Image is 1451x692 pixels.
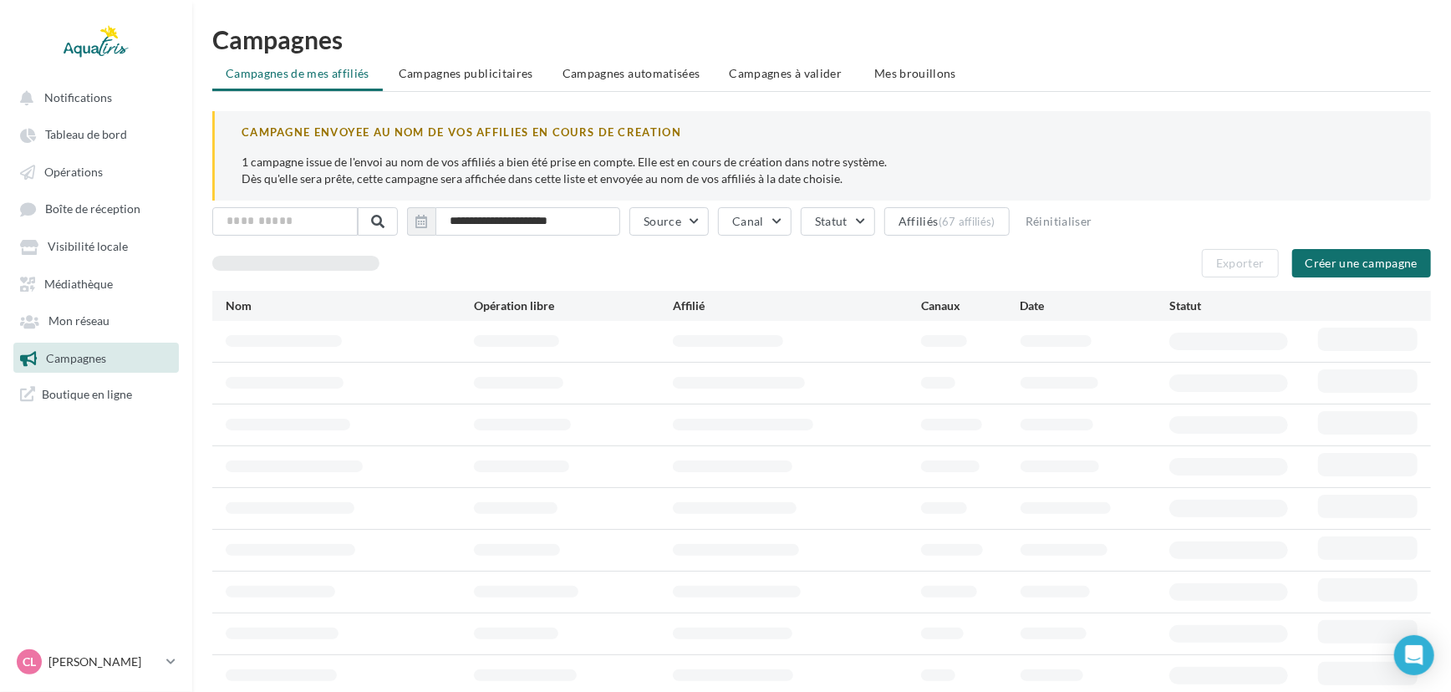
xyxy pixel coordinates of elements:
span: Campagnes [46,351,106,365]
button: Statut [801,207,875,236]
p: [PERSON_NAME] [48,654,160,670]
button: Source [629,207,709,236]
div: Canaux [921,298,1021,314]
div: Affilié [673,298,921,314]
div: Nom [226,298,474,314]
a: Mon réseau [10,305,182,335]
div: CAMPAGNE ENVOYEE AU NOM DE VOS AFFILIES EN COURS DE CREATION [242,125,1404,140]
span: Campagnes publicitaires [399,66,533,80]
span: CL [23,654,36,670]
span: Boîte de réception [45,202,140,216]
span: Notifications [44,90,112,104]
div: (67 affiliés) [939,215,995,228]
button: Créer une campagne [1292,249,1431,277]
button: Affiliés(67 affiliés) [884,207,1010,236]
span: Mes brouillons [874,66,956,80]
div: Open Intercom Messenger [1394,635,1434,675]
p: 1 campagne issue de l'envoi au nom de vos affiliés a bien été prise en compte. Elle est en cours ... [242,154,1404,187]
button: Canal [718,207,792,236]
a: Campagnes [10,343,182,373]
a: Médiathèque [10,268,182,298]
div: Opération libre [474,298,673,314]
a: Tableau de bord [10,119,182,149]
a: Boutique en ligne [10,379,182,409]
span: Campagnes à valider [730,65,843,82]
span: Boutique en ligne [42,386,132,402]
button: Exporter [1202,249,1279,277]
span: Opérations [44,165,103,179]
button: Réinitialiser [1019,211,1099,232]
span: Tableau de bord [45,128,127,142]
div: Date [1021,298,1169,314]
h1: Campagnes [212,27,1431,52]
span: Mon réseau [48,314,109,328]
span: Campagnes automatisées [563,66,700,80]
a: Visibilité locale [10,231,182,261]
button: Notifications [10,82,176,112]
span: Médiathèque [44,277,113,291]
a: Opérations [10,156,182,186]
a: Boîte de réception [10,193,182,224]
div: Statut [1169,298,1318,314]
a: CL [PERSON_NAME] [13,646,179,678]
span: Visibilité locale [48,240,128,254]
